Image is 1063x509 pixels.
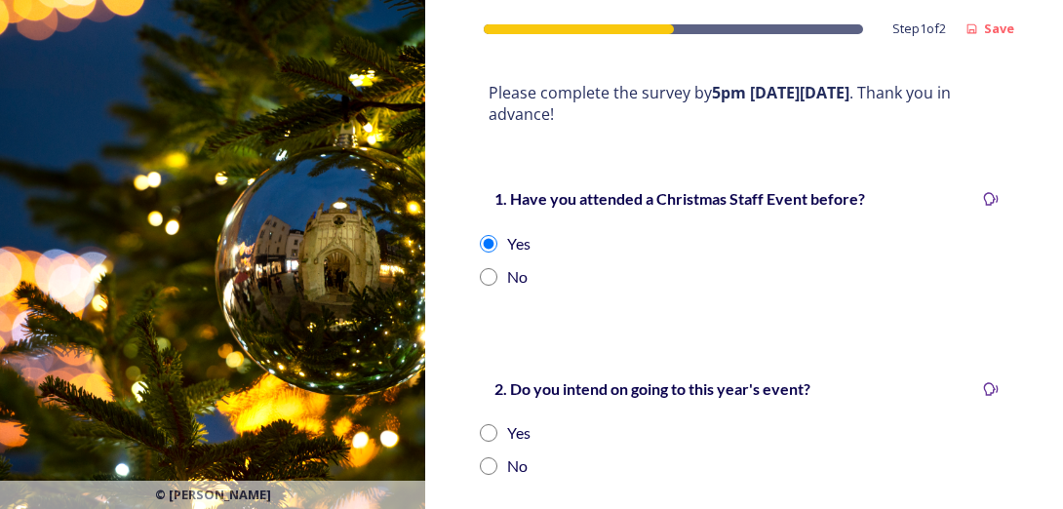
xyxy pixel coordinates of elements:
[507,421,531,445] div: Yes
[507,232,531,255] div: Yes
[489,82,1000,126] p: Please complete the survey by . Thank you in advance!
[712,82,849,103] strong: 5pm [DATE][DATE]
[507,454,528,478] div: No
[984,20,1014,37] strong: Save
[494,379,810,398] strong: 2. Do you intend on going to this year's event?
[892,20,946,38] span: Step 1 of 2
[494,189,865,208] strong: 1. Have you attended a Christmas Staff Event before?
[507,265,528,289] div: No
[155,486,271,504] span: © [PERSON_NAME]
